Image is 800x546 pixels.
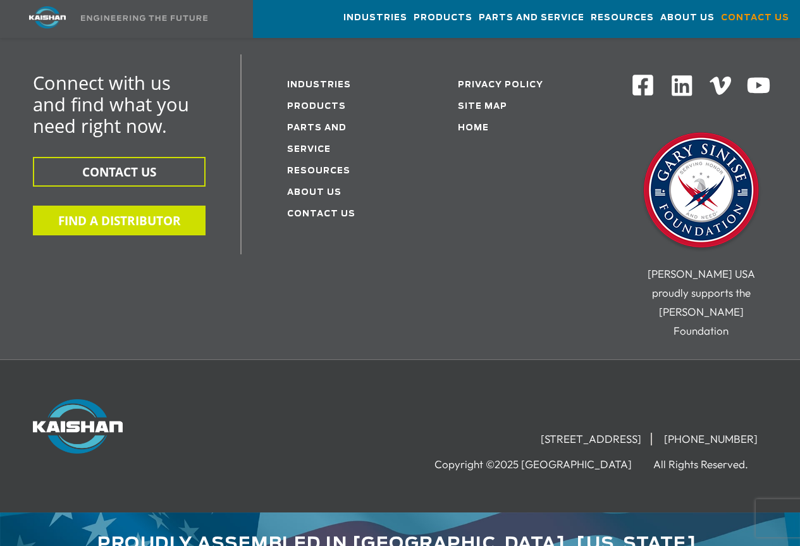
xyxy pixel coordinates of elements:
[33,399,123,454] img: Kaishan
[591,11,654,25] span: Resources
[655,433,767,445] li: [PHONE_NUMBER]
[81,15,207,21] img: Engineering the future
[660,1,715,35] a: About Us
[287,124,347,154] a: Parts and service
[660,11,715,25] span: About Us
[287,81,351,89] a: Industries
[287,210,355,218] a: Contact Us
[746,73,771,98] img: Youtube
[343,11,407,25] span: Industries
[458,81,543,89] a: Privacy Policy
[414,11,472,25] span: Products
[638,128,765,255] img: Gary Sinise Foundation
[287,167,350,175] a: Resources
[33,206,206,235] button: FIND A DISTRIBUTOR
[414,1,472,35] a: Products
[479,11,584,25] span: Parts and Service
[721,11,789,25] span: Contact Us
[287,189,342,197] a: About Us
[33,70,189,138] span: Connect with us and find what you need right now.
[670,73,694,98] img: Linkedin
[287,102,346,111] a: Products
[458,124,489,132] a: Home
[648,267,755,337] span: [PERSON_NAME] USA proudly supports the [PERSON_NAME] Foundation
[479,1,584,35] a: Parts and Service
[721,1,789,35] a: Contact Us
[653,458,767,471] li: All Rights Reserved.
[343,1,407,35] a: Industries
[33,157,206,187] button: CONTACT US
[710,77,731,95] img: Vimeo
[631,73,655,97] img: Facebook
[458,102,507,111] a: Site Map
[434,458,651,471] li: Copyright ©2025 [GEOGRAPHIC_DATA]
[591,1,654,35] a: Resources
[531,433,652,445] li: [STREET_ADDRESS]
